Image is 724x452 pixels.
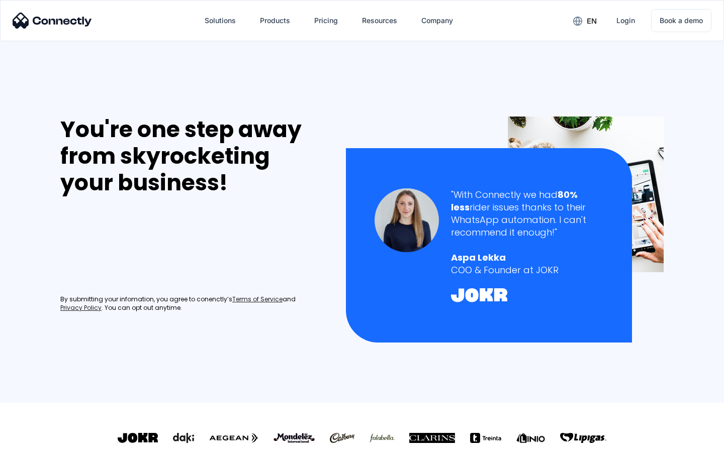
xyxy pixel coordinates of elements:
a: Privacy Policy [60,304,102,312]
iframe: Form 0 [60,208,211,283]
div: Resources [362,14,397,28]
div: Company [421,14,453,28]
a: Login [608,9,643,33]
div: en [565,13,604,28]
div: Pricing [314,14,338,28]
img: Connectly Logo [13,13,92,29]
div: Products [260,14,290,28]
div: COO & Founder at JOKR [451,264,603,276]
aside: Language selected: English [10,434,60,448]
div: en [587,14,597,28]
a: Terms of Service [232,295,283,304]
div: Company [413,9,461,33]
div: You're one step away from skyrocketing your business! [60,117,325,196]
strong: Aspa Lekka [451,251,506,264]
div: Solutions [197,9,244,33]
div: Login [616,14,635,28]
div: "With Connectly we had rider issues thanks to their WhatsApp automation. I can't recommend it eno... [451,188,603,239]
div: Solutions [205,14,236,28]
div: By submitting your infomation, you agree to conenctly’s and . You can opt out anytime. [60,295,325,312]
a: Book a demo [651,9,711,32]
div: Resources [354,9,405,33]
a: Pricing [306,9,346,33]
strong: 80% less [451,188,578,213]
ul: Language list [20,434,60,448]
div: Products [252,9,298,33]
